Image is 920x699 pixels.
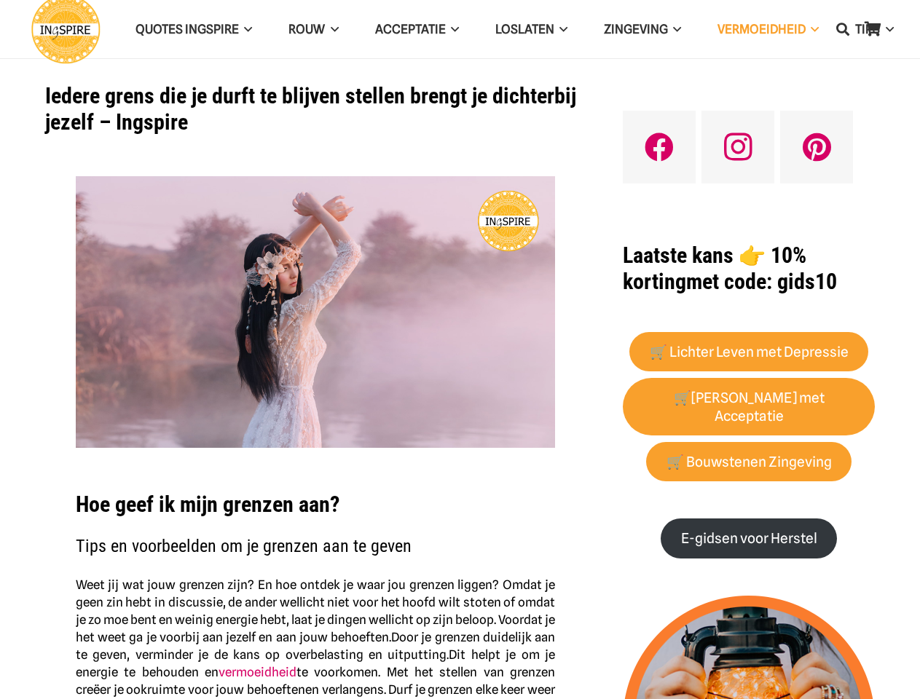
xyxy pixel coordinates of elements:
[806,11,819,47] span: VERMOEIDHEID Menu
[668,11,681,47] span: Zingeving Menu
[135,22,239,36] span: QUOTES INGSPIRE
[623,111,696,183] a: Facebook
[681,530,817,547] strong: E-gidsen voor Herstel
[239,11,252,47] span: QUOTES INGSPIRE Menu
[477,11,586,48] a: LoslatenLoslaten Menu
[147,682,305,697] strong: ruimte voor jouw behoeften
[674,390,825,424] strong: 🛒[PERSON_NAME] met Acceptatie
[623,242,806,294] strong: Laatste kans 👉 10% korting
[701,111,774,183] a: Instagram
[604,22,668,36] span: Zingeving
[76,491,339,517] span: Hoe geef ik mijn grenzen aan?
[76,630,555,662] strong: Door je grenzen duidelijk aan te geven, verminder je de kans op overbelasting en uitputting.
[699,11,837,48] a: VERMOEIDHEIDVERMOEIDHEID Menu
[76,536,555,557] h2: Tips en voorbeelden om je grenzen aan te geven
[219,665,296,679] a: vermoeidheid
[325,11,338,47] span: ROUW Menu
[375,22,446,36] span: Acceptatie
[495,22,554,36] span: Loslaten
[554,11,567,47] span: Loslaten Menu
[446,11,459,47] span: Acceptatie Menu
[717,22,806,36] span: VERMOEIDHEID
[880,11,893,47] span: TIPS Menu
[117,11,270,48] a: QUOTES INGSPIREQUOTES INGSPIRE Menu
[837,11,911,48] a: TIPSTIPS Menu
[357,11,477,48] a: AcceptatieAcceptatie Menu
[45,83,586,135] h1: Iedere grens die je durft te blijven stellen brengt je dichterbij jezelf – Ingspire
[646,442,852,482] a: 🛒 Bouwstenen Zingeving
[661,518,837,558] a: E-gidsen voor Herstel
[667,454,832,470] strong: 🛒 Bouwstenen Zingeving
[623,378,875,436] a: 🛒[PERSON_NAME] met Acceptatie
[288,22,325,36] span: ROUW
[780,111,853,183] a: Pinterest
[828,11,857,47] a: Zoeken
[855,22,880,36] span: TIPS
[650,344,849,360] strong: 🛒 Lichter Leven met Depressie
[76,176,555,448] img: Hoe geef ik mijn grenzen aan? Tips en voorbeelden om je grenzen aan te geven bij onbegrip vermoei...
[270,11,356,48] a: ROUWROUW Menu
[623,242,875,295] h1: met code: gids10
[629,332,868,372] a: 🛒 Lichter Leven met Depressie
[586,11,699,48] a: ZingevingZingeving Menu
